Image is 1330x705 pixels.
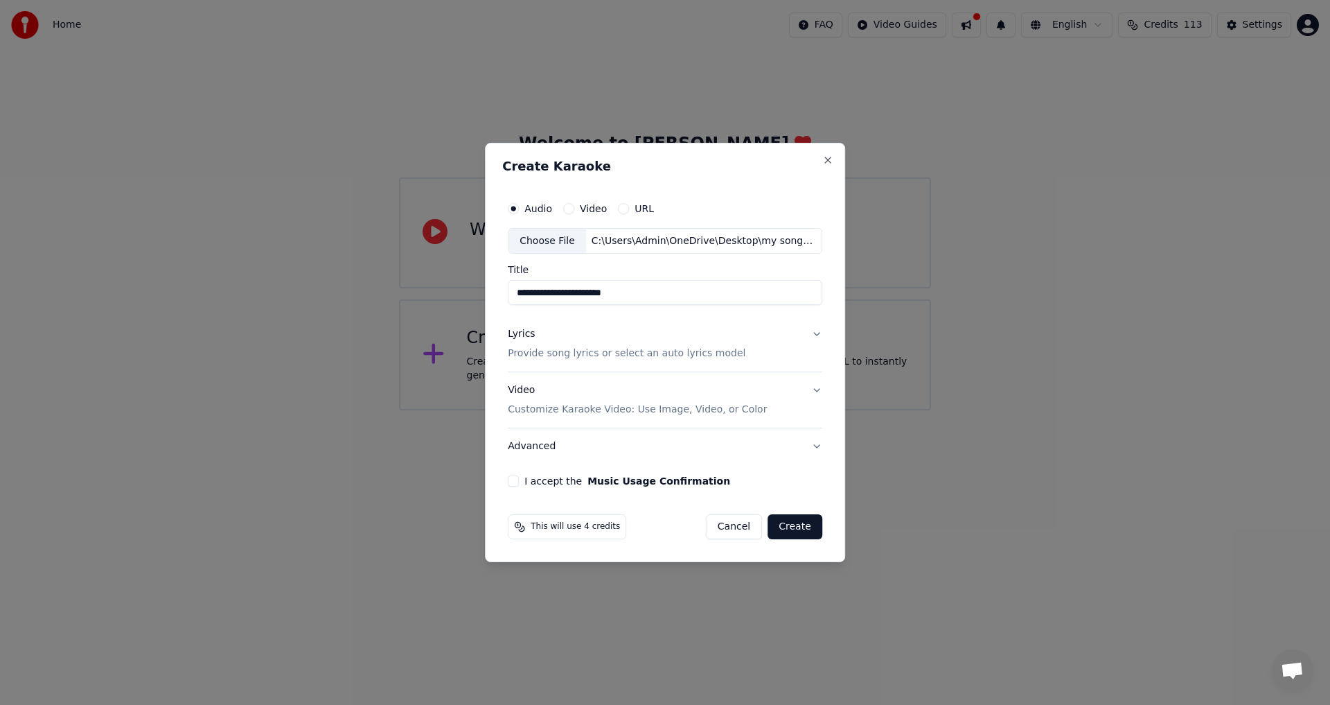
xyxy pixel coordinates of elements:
label: I accept the [524,476,730,486]
h2: Create Karaoke [502,160,828,173]
div: Video [508,384,767,417]
button: Advanced [508,428,822,464]
button: Cancel [706,514,762,539]
label: Audio [524,204,552,214]
label: URL [635,204,654,214]
button: Create [768,514,822,539]
button: LyricsProvide song lyrics or select an auto lyrics model [508,317,822,372]
button: VideoCustomize Karaoke Video: Use Image, Video, or Color [508,373,822,428]
div: Lyrics [508,328,535,342]
label: Video [580,204,607,214]
p: Provide song lyrics or select an auto lyrics model [508,347,745,361]
div: C:\Users\Admin\OneDrive\Desktop\my songs\Spectrum Of Stars [MEDICAL_DATA].mp3 [586,234,822,248]
label: Title [508,266,822,275]
button: I accept the [587,476,730,486]
div: Choose File [508,229,586,254]
span: This will use 4 credits [531,521,620,532]
p: Customize Karaoke Video: Use Image, Video, or Color [508,403,767,417]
